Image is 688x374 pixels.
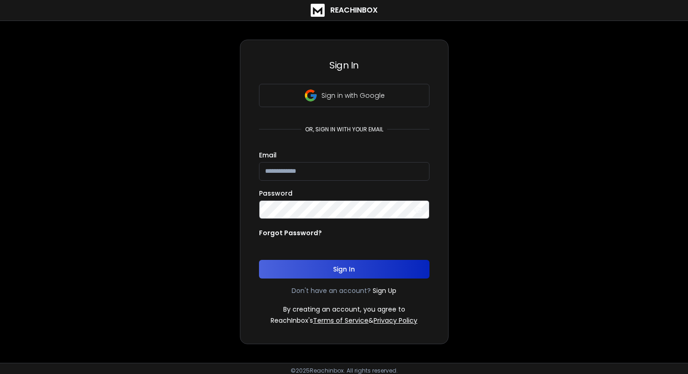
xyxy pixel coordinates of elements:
a: Terms of Service [313,316,368,325]
button: Sign In [259,260,429,279]
h1: ReachInbox [330,5,378,16]
p: Don't have an account? [292,286,371,295]
a: Privacy Policy [374,316,417,325]
button: Sign in with Google [259,84,429,107]
h3: Sign In [259,59,429,72]
p: By creating an account, you agree to [283,305,405,314]
label: Email [259,152,277,158]
p: ReachInbox's & [271,316,417,325]
a: Sign Up [373,286,396,295]
p: or, sign in with your email [301,126,387,133]
img: logo [311,4,325,17]
a: ReachInbox [311,4,378,17]
label: Password [259,190,293,197]
p: Sign in with Google [321,91,385,100]
p: Forgot Password? [259,228,322,238]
